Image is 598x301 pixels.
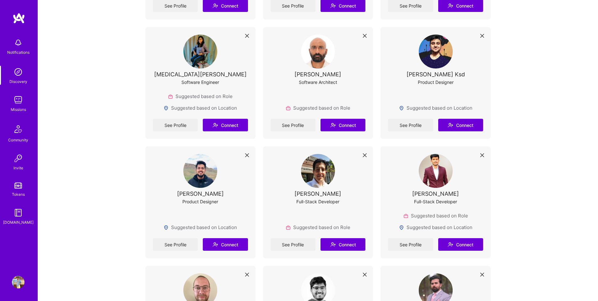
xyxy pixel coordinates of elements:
img: tokens [14,183,22,189]
img: User Avatar [301,154,335,188]
i: icon Close [245,153,249,157]
div: Invite [13,165,23,171]
img: Locations icon [399,225,404,230]
img: discovery [12,66,24,78]
button: Connect [321,238,365,251]
i: icon Connect [330,122,336,128]
img: User Avatar [183,35,217,68]
img: User Avatar [12,276,24,288]
img: Locations icon [164,106,169,111]
div: Suggested based on Role [168,93,233,100]
a: See Profile [388,119,433,131]
div: Full-Stack Developer [414,198,457,205]
i: icon Close [480,273,484,276]
div: [DOMAIN_NAME] [3,219,34,226]
div: Suggested based on Location [164,224,237,231]
a: See Profile [153,238,198,251]
img: logo [13,13,25,24]
div: [MEDICAL_DATA][PERSON_NAME] [154,71,247,78]
i: icon Connect [330,3,336,8]
i: icon Connect [448,242,453,247]
div: Product Designer [182,198,218,205]
img: Role icon [403,213,408,218]
img: bell [12,36,24,49]
i: icon Close [245,273,249,276]
i: icon Close [363,153,367,157]
img: Community [11,122,26,137]
img: Role icon [286,106,291,111]
i: icon Close [480,153,484,157]
img: User Avatar [301,35,335,68]
div: [PERSON_NAME] Ksd [407,71,465,78]
div: Suggested based on Role [286,224,350,231]
i: icon Connect [448,122,453,128]
div: Suggested based on Location [164,105,237,111]
i: icon Connect [213,122,218,128]
div: Product Designer [418,79,454,85]
img: guide book [12,206,24,219]
i: icon Connect [330,242,336,247]
div: Full-Stack Developer [296,198,339,205]
img: User Avatar [419,35,453,68]
div: [PERSON_NAME] [294,190,341,197]
i: icon Connect [448,3,453,8]
div: [PERSON_NAME] [412,190,459,197]
button: Connect [321,119,365,131]
img: User Avatar [183,154,217,188]
button: Connect [438,238,483,251]
img: Role icon [286,225,291,230]
div: Missions [11,106,26,113]
div: Suggested based on Location [399,224,472,231]
i: icon Close [363,273,367,276]
button: Connect [203,238,248,251]
div: Discovery [9,78,27,85]
div: Suggested based on Role [286,105,350,111]
img: teamwork [12,94,24,106]
i: icon Connect [213,3,218,8]
div: Software Engineer [181,79,219,85]
div: Suggested based on Location [399,105,472,111]
img: User Avatar [419,154,453,188]
a: See Profile [271,238,315,251]
img: Role icon [168,94,173,99]
div: [PERSON_NAME] [294,71,341,78]
a: See Profile [388,238,433,251]
button: Connect [203,119,248,131]
i: icon Close [363,34,367,38]
div: Software Architect [299,79,337,85]
i: icon Close [480,34,484,38]
div: Community [8,137,28,143]
div: [PERSON_NAME] [177,190,224,197]
img: Locations icon [399,106,404,111]
i: icon Close [245,34,249,38]
a: See Profile [271,119,315,131]
button: Connect [438,119,483,131]
img: Locations icon [164,225,169,230]
i: icon Connect [213,242,218,247]
div: Notifications [7,49,30,56]
div: Suggested based on Role [403,212,468,219]
div: Tokens [12,191,25,198]
img: Invite [12,152,24,165]
a: See Profile [153,119,198,131]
